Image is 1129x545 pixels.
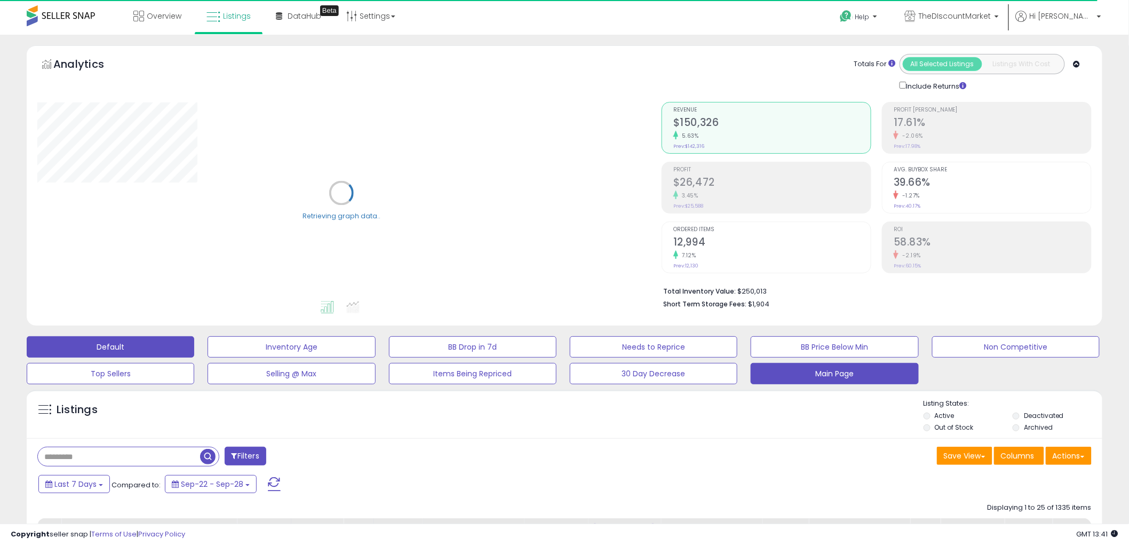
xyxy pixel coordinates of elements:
[982,57,1061,71] button: Listings With Cost
[673,227,871,233] span: Ordered Items
[223,11,251,21] span: Listings
[112,480,161,490] span: Compared to:
[529,523,584,534] div: Min Price
[915,523,936,545] div: Ship Price
[1009,523,1048,545] div: BB Share 24h.
[296,523,339,534] div: Fulfillment
[945,523,1000,545] div: Current Buybox Price
[935,423,974,432] label: Out of Stock
[208,363,375,384] button: Selling @ Max
[751,363,918,384] button: Main Page
[894,227,1091,233] span: ROI
[570,363,737,384] button: 30 Day Decrease
[663,299,746,309] b: Short Term Storage Fees:
[288,11,321,21] span: DataHub
[673,167,871,173] span: Profit
[663,284,1084,297] li: $250,013
[894,143,920,149] small: Prev: 17.98%
[1077,529,1118,539] span: 2025-10-6 13:41 GMT
[1024,411,1064,420] label: Deactivated
[894,167,1091,173] span: Avg. Buybox Share
[27,336,194,358] button: Default
[894,176,1091,191] h2: 39.66%
[894,263,921,269] small: Prev: 60.15%
[147,11,181,21] span: Overview
[1024,423,1053,432] label: Archived
[53,57,125,74] h5: Analytics
[348,523,369,534] div: Cost
[38,475,110,493] button: Last 7 Days
[673,203,703,209] small: Prev: $25,588
[924,399,1102,409] p: Listing States:
[673,236,871,250] h2: 12,994
[839,10,853,23] i: Get Help
[389,336,556,358] button: BB Drop in 7d
[66,523,232,534] div: Title
[378,523,419,545] div: Fulfillment Cost
[570,336,737,358] button: Needs to Reprice
[894,203,920,209] small: Prev: 40.17%
[27,363,194,384] button: Top Sellers
[320,5,339,16] div: Tooltip anchor
[748,299,769,309] span: $1,904
[994,447,1044,465] button: Columns
[831,2,888,35] a: Help
[673,263,698,269] small: Prev: 12,130
[899,251,921,259] small: -2.19%
[54,479,97,489] span: Last 7 Days
[225,447,266,465] button: Filters
[1001,451,1035,461] span: Columns
[919,11,991,21] span: TheDIscountMarket
[428,523,520,534] div: Amazon Fees
[389,363,556,384] button: Items Being Repriced
[57,402,98,417] h5: Listings
[854,59,896,69] div: Totals For
[751,336,918,358] button: BB Price Below Min
[894,107,1091,113] span: Profit [PERSON_NAME]
[663,287,736,296] b: Total Inventory Value:
[181,479,243,489] span: Sep-22 - Sep-28
[593,523,657,534] div: [PERSON_NAME]
[303,211,380,221] div: Retrieving graph data..
[892,80,980,91] div: Include Returns
[673,116,871,131] h2: $150,326
[666,523,758,534] div: Markup on Cost
[91,529,137,539] a: Terms of Use
[855,12,870,21] span: Help
[988,503,1092,513] div: Displaying 1 to 25 of 1335 items
[208,336,375,358] button: Inventory Age
[932,336,1100,358] button: Non Competitive
[678,192,698,200] small: 3.45%
[894,236,1091,250] h2: 58.83%
[894,116,1091,131] h2: 17.61%
[11,529,50,539] strong: Copyright
[11,530,185,540] div: seller snap | |
[1030,11,1094,21] span: Hi [PERSON_NAME]
[165,475,257,493] button: Sep-22 - Sep-28
[935,411,955,420] label: Active
[899,132,923,140] small: -2.06%
[899,192,920,200] small: -1.27%
[673,107,871,113] span: Revenue
[673,143,704,149] small: Prev: $142,316
[678,251,696,259] small: 7.12%
[241,523,287,534] div: Repricing
[1046,447,1092,465] button: Actions
[138,529,185,539] a: Privacy Policy
[937,447,992,465] button: Save View
[678,132,699,140] small: 5.63%
[1016,11,1101,35] a: Hi [PERSON_NAME]
[903,57,982,71] button: All Selected Listings
[1057,523,1096,545] div: Num of Comp.
[767,523,804,545] div: Fulfillable Quantity
[813,523,905,534] div: Listed Price
[673,176,871,191] h2: $26,472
